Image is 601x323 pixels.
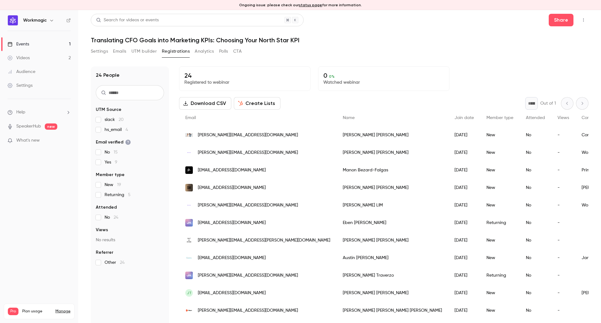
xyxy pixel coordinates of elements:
[520,179,551,196] div: No
[8,308,18,315] span: Pro
[520,284,551,302] div: No
[455,116,474,120] span: Join date
[105,149,118,155] span: No
[8,41,29,47] div: Events
[105,182,121,188] span: New
[96,71,120,79] h1: 24 People
[187,290,192,296] span: JT
[480,232,520,249] div: New
[126,128,128,132] span: 4
[448,196,480,214] div: [DATE]
[105,159,117,165] span: Yes
[179,97,231,110] button: Download CSV
[520,214,551,232] div: No
[198,307,298,314] span: [PERSON_NAME][EMAIL_ADDRESS][DOMAIN_NAME]
[520,196,551,214] div: No
[551,179,575,196] div: -
[336,267,448,284] div: [PERSON_NAME] Traverzo
[55,309,70,314] a: Manage
[185,149,193,156] img: workmagic.io
[198,132,298,138] span: [PERSON_NAME][EMAIL_ADDRESS][DOMAIN_NAME]
[551,267,575,284] div: -
[185,116,196,120] span: Email
[336,126,448,144] div: [PERSON_NAME] [PERSON_NAME]
[448,232,480,249] div: [DATE]
[336,232,448,249] div: [PERSON_NAME] [PERSON_NAME]
[198,185,266,191] span: [EMAIL_ADDRESS][DOMAIN_NAME]
[162,46,190,56] button: Registrations
[480,196,520,214] div: New
[96,237,164,243] p: No results
[105,259,125,266] span: Other
[16,137,40,144] span: What's new
[480,284,520,302] div: New
[219,46,228,56] button: Polls
[336,179,448,196] div: [PERSON_NAME] [PERSON_NAME]
[198,272,298,279] span: [PERSON_NAME][EMAIL_ADDRESS][DOMAIN_NAME]
[185,237,193,244] img: saltandstone.com
[520,232,551,249] div: No
[480,214,520,232] div: Returning
[336,161,448,179] div: Manon Bezard-Falgas
[448,302,480,319] div: [DATE]
[448,179,480,196] div: [DATE]
[520,267,551,284] div: No
[16,123,41,130] a: SpeakerHub
[520,144,551,161] div: No
[105,127,128,133] span: hs_email
[551,214,575,232] div: -
[185,201,193,209] img: workmagic.io
[128,193,131,197] span: 5
[131,46,157,56] button: UTM builder
[8,109,71,116] li: help-dropdown-opener
[45,123,57,130] span: new
[115,160,117,164] span: 9
[329,74,335,79] span: 0 %
[91,36,588,44] h1: Translating CFO Goals into Marketing KPIs: Choosing Your North Star KPI
[480,179,520,196] div: New
[551,284,575,302] div: -
[105,192,131,198] span: Returning
[198,167,266,174] span: [EMAIL_ADDRESS][DOMAIN_NAME]
[185,184,193,191] img: stevemadden.com
[486,116,513,120] span: Member type
[195,46,214,56] button: Analytics
[185,307,193,314] img: lifeprofitness.com
[185,166,193,174] img: primelis.com
[185,219,193,227] img: open.store
[557,116,569,120] span: Views
[520,161,551,179] div: No
[198,220,266,226] span: [EMAIL_ADDRESS][DOMAIN_NAME]
[551,232,575,249] div: -
[549,14,573,26] button: Share
[8,82,33,89] div: Settings
[323,72,444,79] p: 0
[448,126,480,144] div: [DATE]
[91,46,108,56] button: Settings
[480,267,520,284] div: Returning
[185,272,193,279] img: open.store
[551,249,575,267] div: -
[114,150,118,154] span: 15
[551,302,575,319] div: -
[480,249,520,267] div: New
[8,69,35,75] div: Audience
[198,290,266,296] span: [EMAIL_ADDRESS][DOMAIN_NAME]
[336,214,448,232] div: Eben [PERSON_NAME]
[184,79,305,86] p: Registered to webinar
[336,144,448,161] div: [PERSON_NAME] [PERSON_NAME]
[105,214,118,221] span: No
[117,183,121,187] span: 19
[448,214,480,232] div: [DATE]
[520,302,551,319] div: No
[448,267,480,284] div: [DATE]
[336,196,448,214] div: [PERSON_NAME] LIM
[23,17,47,23] h6: Workmagic
[114,215,118,220] span: 24
[184,72,305,79] p: 24
[96,204,117,211] span: Attended
[520,126,551,144] div: No
[551,126,575,144] div: -
[96,227,108,233] span: Views
[185,133,193,137] img: comfrt.com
